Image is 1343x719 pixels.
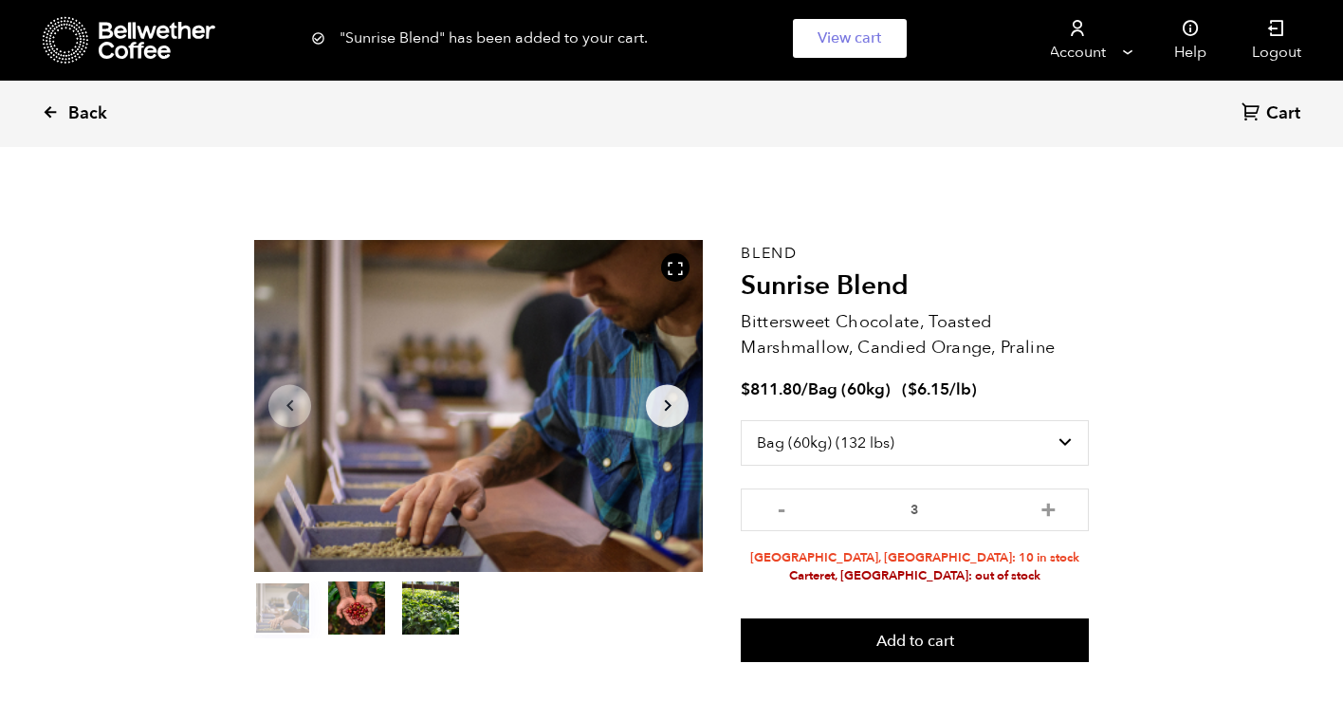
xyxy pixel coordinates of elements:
p: Bittersweet Chocolate, Toasted Marshmallow, Candied Orange, Praline [741,309,1089,360]
button: Add to cart [741,618,1089,662]
button: - [769,498,793,517]
li: Carteret, [GEOGRAPHIC_DATA]: out of stock [741,567,1089,585]
span: /lb [949,378,971,400]
bdi: 6.15 [908,378,949,400]
h2: Sunrise Blend [741,270,1089,303]
li: [GEOGRAPHIC_DATA], [GEOGRAPHIC_DATA]: 10 in stock [741,549,1089,567]
a: View cart [793,19,907,58]
bdi: 811.80 [741,378,801,400]
span: Cart [1266,102,1300,125]
span: ( ) [902,378,977,400]
span: Bag (60kg) [808,378,891,400]
button: + [1037,498,1060,517]
span: $ [741,378,750,400]
a: Cart [1242,101,1305,127]
div: "Sunrise Blend" has been added to your cart. [311,19,1032,58]
span: $ [908,378,917,400]
span: Back [68,102,107,125]
span: / [801,378,808,400]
